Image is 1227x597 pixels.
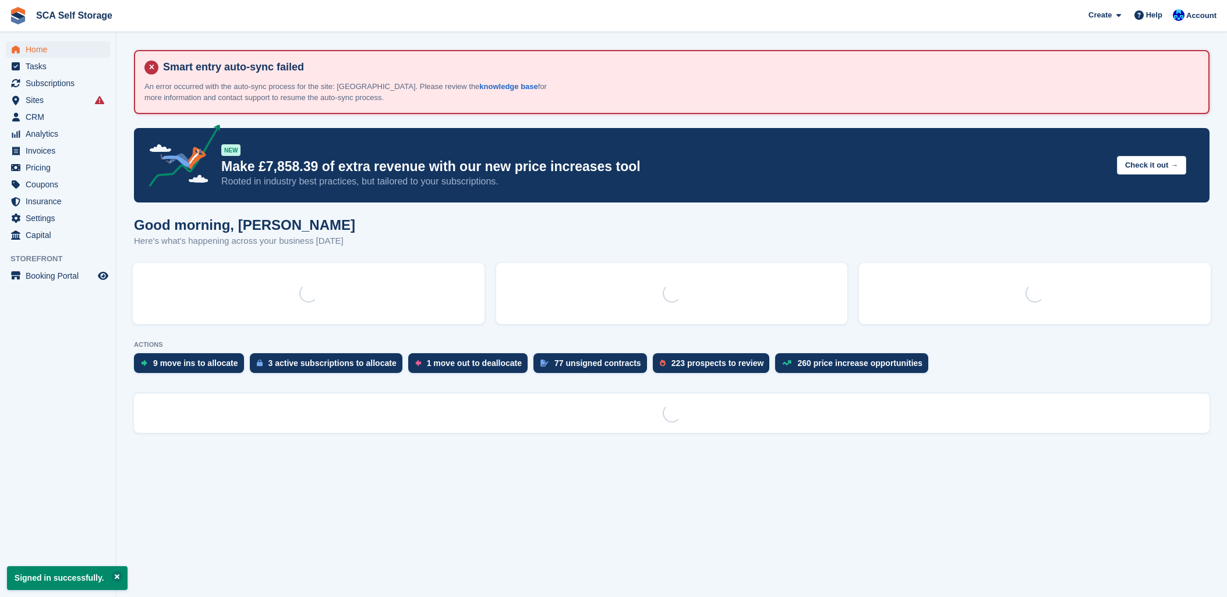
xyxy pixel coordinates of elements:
[26,92,96,108] span: Sites
[268,358,397,368] div: 3 active subscriptions to allocate
[427,358,522,368] div: 1 move out to deallocate
[6,143,110,159] a: menu
[144,81,552,104] p: An error occurred with the auto-sync process for the site: [GEOGRAPHIC_DATA]. Please review the f...
[6,58,110,74] a: menu
[653,353,776,379] a: 223 prospects to review
[6,75,110,91] a: menu
[96,269,110,283] a: Preview store
[6,41,110,58] a: menu
[797,358,922,368] div: 260 price increase opportunities
[134,353,250,379] a: 9 move ins to allocate
[6,176,110,193] a: menu
[153,358,238,368] div: 9 move ins to allocate
[26,268,96,284] span: Booking Portal
[26,41,96,58] span: Home
[9,7,27,24] img: stora-icon-8386f47178a22dfd0bd8f6a31ec36ba5ce8667c1dd55bd0f319d3a0aa187defe.svg
[1117,156,1186,175] button: Check it out →
[540,360,549,367] img: contract_signature_icon-13c848040528278c33f63329250d36e43548de30e8caae1d1a13099fd9432cc5.svg
[26,193,96,209] span: Insurance
[1173,9,1184,21] img: Kelly Neesham
[221,158,1108,175] p: Make £7,858.39 of extra revenue with our new price increases tool
[26,227,96,243] span: Capital
[1186,10,1217,22] span: Account
[554,358,641,368] div: 77 unsigned contracts
[134,234,355,248] p: Here's what's happening across your business [DATE]
[141,360,147,367] img: move_ins_to_allocate_icon-fdf77a2bb77ea45bf5b3d319d69a93e2d87916cf1d5bf7949dd705db3b84f3ca.svg
[7,566,128,590] p: Signed in successfully.
[95,95,104,105] i: Smart entry sync failures have occurred
[408,353,533,379] a: 1 move out to deallocate
[31,6,117,25] a: SCA Self Storage
[26,143,96,159] span: Invoices
[250,353,408,379] a: 3 active subscriptions to allocate
[257,359,263,367] img: active_subscription_to_allocate_icon-d502201f5373d7db506a760aba3b589e785aa758c864c3986d89f69b8ff3...
[26,159,96,176] span: Pricing
[1146,9,1162,21] span: Help
[158,61,1199,74] h4: Smart entry auto-sync failed
[660,360,666,367] img: prospect-51fa495bee0391a8d652442698ab0144808aea92771e9ea1ae160a38d050c398.svg
[6,126,110,142] a: menu
[6,92,110,108] a: menu
[221,175,1108,188] p: Rooted in industry best practices, but tailored to your subscriptions.
[26,176,96,193] span: Coupons
[6,193,110,209] a: menu
[479,82,538,91] a: knowledge base
[415,360,421,367] img: move_outs_to_deallocate_icon-f764333ba52eb49d3ac5e1228854f67142a1ed5810a6f6cc68b1a99e826820c5.svg
[26,75,96,91] span: Subscriptions
[26,109,96,125] span: CRM
[671,358,764,368] div: 223 prospects to review
[221,144,241,156] div: NEW
[6,210,110,226] a: menu
[6,159,110,176] a: menu
[26,126,96,142] span: Analytics
[775,353,934,379] a: 260 price increase opportunities
[134,217,355,233] h1: Good morning, [PERSON_NAME]
[1088,9,1112,21] span: Create
[533,353,653,379] a: 77 unsigned contracts
[139,125,221,191] img: price-adjustments-announcement-icon-8257ccfd72463d97f412b2fc003d46551f7dbcb40ab6d574587a9cd5c0d94...
[10,253,116,265] span: Storefront
[26,58,96,74] span: Tasks
[6,109,110,125] a: menu
[6,227,110,243] a: menu
[26,210,96,226] span: Settings
[134,341,1210,349] p: ACTIONS
[782,360,791,365] img: price_increase_opportunities-93ffe204e8149a01c8c9dc8f82e8f89637d9d84a8eef4429ea346261dce0b2c0.svg
[6,268,110,284] a: menu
